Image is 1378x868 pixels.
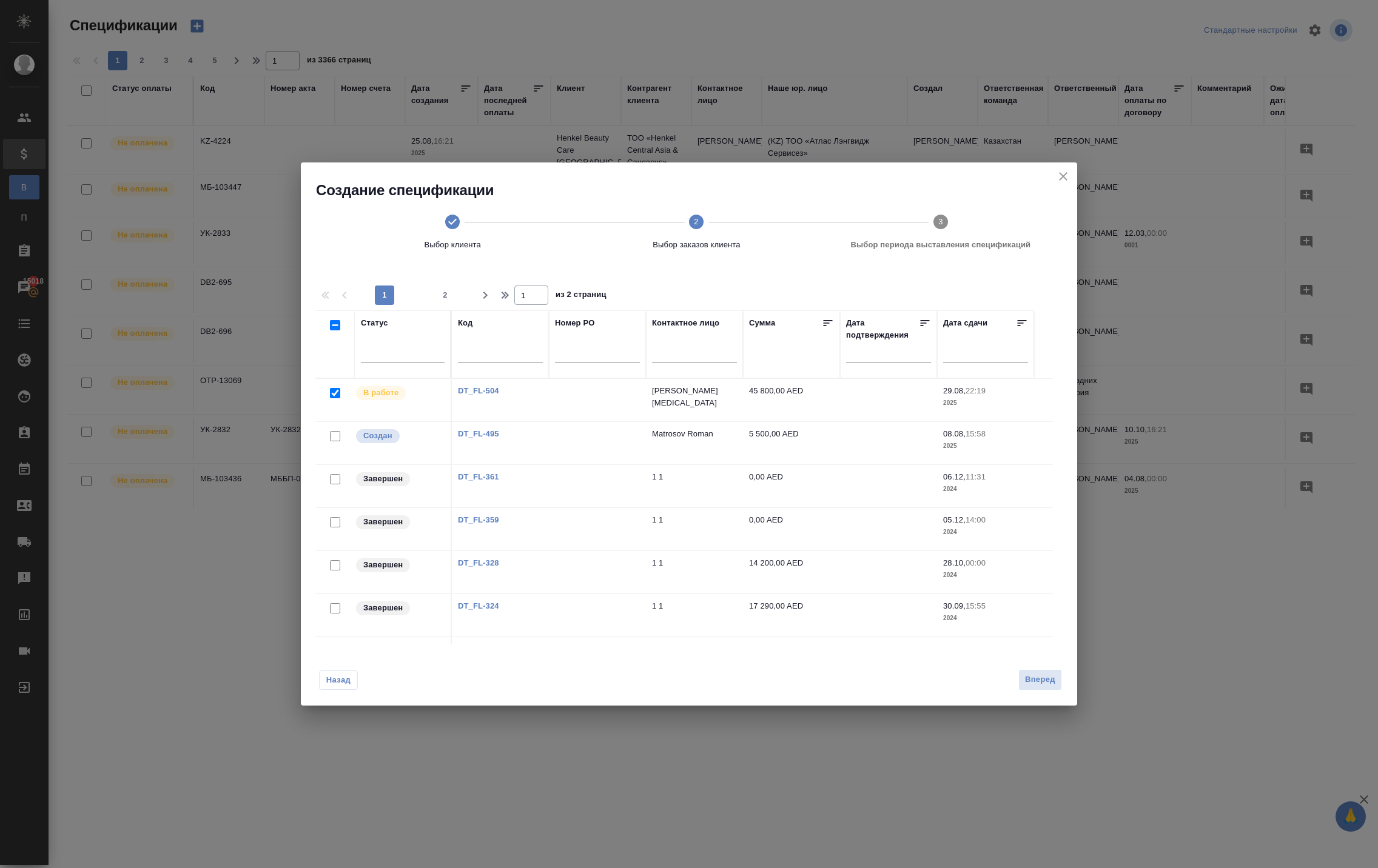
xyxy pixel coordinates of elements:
p: 22:19 [966,386,986,395]
button: Вперед [1018,669,1062,690]
p: 2024 [943,569,1028,581]
p: 14:00 [966,515,986,524]
a: DT_FL-328 [458,558,499,567]
button: Назад [319,670,358,690]
td: 45 800,00 AED [743,379,840,421]
span: Выбор клиента [335,239,570,251]
a: DT_FL-495 [458,429,499,438]
span: 2 [435,289,455,301]
a: DT_FL-324 [458,601,499,610]
td: [PERSON_NAME] [MEDICAL_DATA] [646,379,743,421]
button: close [1054,167,1072,185]
p: Завершен [363,516,403,528]
td: 1 1 [646,551,743,593]
p: 06.12, [943,472,966,481]
h2: Создание спецификации [316,181,1077,200]
p: Завершен [363,559,403,571]
td: 5 500,00 AED [743,422,840,464]
span: Назад [326,674,351,686]
p: Завершен [363,602,403,614]
div: Дата сдачи [943,317,987,333]
p: 15:58 [966,429,986,438]
p: 2024 [943,526,1028,538]
div: Статус [361,317,388,329]
td: 1 1 [646,594,743,636]
td: 0,00 AED [743,465,840,507]
td: 0,00 AED [743,508,840,550]
a: DT_FL-359 [458,515,499,524]
p: Создан [363,430,392,442]
td: Matrosov Roman [646,422,743,464]
span: из 2 страниц [556,287,607,305]
p: 2024 [943,483,1028,495]
td: 1 1 [646,508,743,550]
text: 3 [938,217,943,226]
td: 51 860,00 AED [743,637,840,679]
a: DT_FL-361 [458,472,499,481]
span: Вперед [1025,673,1055,687]
p: 2025 [943,397,1028,409]
a: DT_FL-504 [458,386,499,395]
p: В работе [363,387,398,399]
span: Выбор заказов клиента [579,239,813,251]
td: 17 290,00 AED [743,594,840,636]
p: 29.08, [943,386,966,395]
td: 14 200,00 AED [743,551,840,593]
td: 1 1 [646,465,743,507]
text: 2 [694,217,699,226]
div: Код [458,317,472,329]
p: 11:31 [966,472,986,481]
p: 2024 [943,612,1028,624]
div: Сумма [749,317,775,333]
p: 08.08, [943,429,966,438]
span: Выбор периода выставления спецификаций [824,239,1058,251]
td: 1 1 [646,637,743,679]
button: 2 [435,285,455,305]
div: Номер PO [555,317,594,329]
p: Завершен [363,473,403,485]
p: 15:55 [966,601,986,610]
p: 28.10, [943,558,966,567]
div: Контактное лицо [652,317,719,329]
p: 2025 [943,440,1028,452]
div: Дата подтверждения [846,317,919,341]
p: 05.12, [943,515,966,524]
p: 30.09, [943,601,966,610]
p: 00:00 [966,558,986,567]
